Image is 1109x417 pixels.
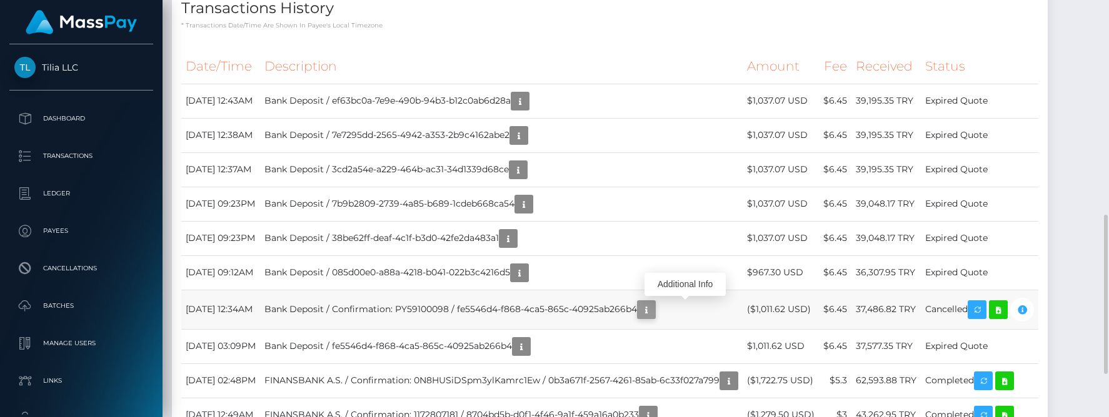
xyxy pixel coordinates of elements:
td: $6.45 [819,118,851,152]
td: [DATE] 02:48PM [181,363,260,398]
td: $1,011.62 USD [743,329,819,363]
td: 39,048.17 TRY [851,221,921,255]
td: [DATE] 12:34AM [181,290,260,329]
a: Cancellations [9,253,153,284]
td: [DATE] 03:09PM [181,329,260,363]
p: Payees [14,222,148,240]
td: Bank Deposit / Confirmation: PY59100098 / fe5546d4-f868-4ca5-865c-40925ab266b4 [260,290,743,329]
th: Fee [819,49,851,84]
a: Payees [9,215,153,247]
p: Dashboard [14,109,148,128]
td: 36,307.95 TRY [851,255,921,290]
td: $6.45 [819,221,851,255]
div: Additional Info [645,273,726,296]
p: Cancellations [14,259,148,278]
td: Cancelled [921,290,1038,329]
p: Links [14,371,148,390]
td: Expired Quote [921,221,1038,255]
td: Expired Quote [921,329,1038,363]
td: Expired Quote [921,84,1038,118]
a: Batches [9,290,153,321]
td: $1,037.07 USD [743,187,819,221]
th: Received [851,49,921,84]
img: Tilia LLC [14,57,36,78]
img: MassPay Logo [26,10,137,34]
td: $6.45 [819,329,851,363]
td: [DATE] 12:38AM [181,118,260,152]
td: $6.45 [819,255,851,290]
td: Bank Deposit / ef63bc0a-7e9e-490b-94b3-b12c0ab6d28a [260,84,743,118]
td: 37,486.82 TRY [851,290,921,329]
td: Bank Deposit / 3cd2a54e-a229-464b-ac31-34d1339d68ce [260,152,743,187]
th: Amount [743,49,819,84]
td: ($1,722.75 USD) [743,363,819,398]
td: Bank Deposit / 38be62ff-deaf-4c1f-b3d0-42fe2da483a1 [260,221,743,255]
th: Description [260,49,743,84]
td: Bank Deposit / 7b9b2809-2739-4a85-b689-1cdeb668ca54 [260,187,743,221]
p: Manage Users [14,334,148,353]
td: [DATE] 12:43AM [181,84,260,118]
a: Ledger [9,178,153,209]
td: $6.45 [819,152,851,187]
td: [DATE] 12:37AM [181,152,260,187]
td: Expired Quote [921,255,1038,290]
td: Bank Deposit / 085d00e0-a88a-4218-b041-022b3c4216d5 [260,255,743,290]
td: $6.45 [819,187,851,221]
p: * Transactions date/time are shown in payee's local timezone [181,21,1038,30]
td: ($1,011.62 USD) [743,290,819,329]
td: 39,048.17 TRY [851,187,921,221]
td: [DATE] 09:23PM [181,221,260,255]
th: Date/Time [181,49,260,84]
a: Dashboard [9,103,153,134]
td: $1,037.07 USD [743,84,819,118]
td: 62,593.88 TRY [851,363,921,398]
td: $5.3 [819,363,851,398]
td: [DATE] 09:23PM [181,187,260,221]
a: Manage Users [9,328,153,359]
td: 39,195.35 TRY [851,84,921,118]
td: [DATE] 09:12AM [181,255,260,290]
td: 37,577.35 TRY [851,329,921,363]
a: Links [9,365,153,396]
td: Expired Quote [921,118,1038,152]
td: $1,037.07 USD [743,221,819,255]
span: Tilia LLC [9,62,153,73]
p: Batches [14,297,148,315]
td: 39,195.35 TRY [851,152,921,187]
td: 39,195.35 TRY [851,118,921,152]
td: Completed [921,363,1038,398]
td: Expired Quote [921,187,1038,221]
td: Expired Quote [921,152,1038,187]
p: Transactions [14,147,148,165]
td: $6.45 [819,290,851,329]
p: Ledger [14,184,148,203]
td: $1,037.07 USD [743,118,819,152]
td: FINANSBANK A.S. / Confirmation: 0N8HUSiDSpm3ylKamrc1Ew / 0b3a671f-2567-4261-85ab-6c33f027a799 [260,363,743,398]
td: Bank Deposit / fe5546d4-f868-4ca5-865c-40925ab266b4 [260,329,743,363]
td: $6.45 [819,84,851,118]
td: $1,037.07 USD [743,152,819,187]
th: Status [921,49,1038,84]
a: Transactions [9,140,153,172]
td: $967.30 USD [743,255,819,290]
td: Bank Deposit / 7e7295dd-2565-4942-a353-2b9c4162abe2 [260,118,743,152]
